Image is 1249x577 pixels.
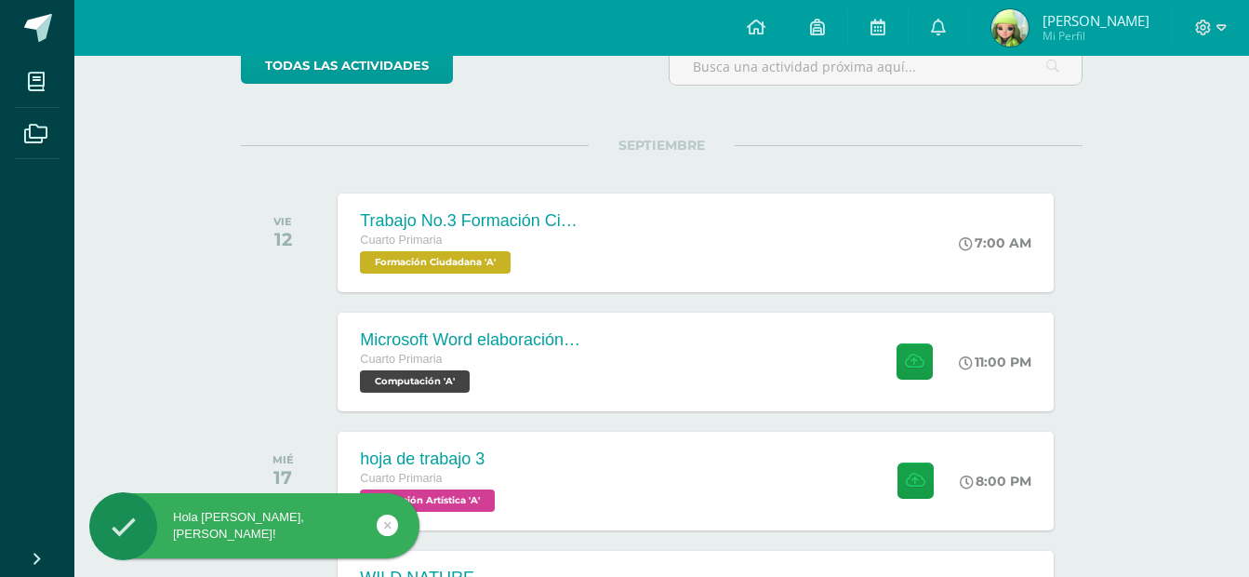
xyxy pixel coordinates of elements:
[273,215,292,228] div: VIE
[670,48,1082,85] input: Busca una actividad próxima aquí...
[959,235,1031,251] div: 7:00 AM
[241,47,453,84] a: todas las Actividades
[89,509,419,543] div: Hola [PERSON_NAME], [PERSON_NAME]!
[960,473,1031,490] div: 8:00 PM
[360,472,442,485] span: Cuarto Primaria
[360,234,442,247] span: Cuarto Primaria
[360,490,495,512] span: Expresión Artística 'A'
[360,211,583,231] div: Trabajo No.3 Formación Ciudadana
[1043,28,1149,44] span: Mi Perfil
[1043,11,1149,30] span: [PERSON_NAME]
[360,251,511,274] span: Formación Ciudadana 'A'
[959,354,1031,370] div: 11:00 PM
[272,466,294,489] div: 17
[589,137,735,154] span: SEPTIEMBRE
[360,370,470,393] span: Computación 'A'
[360,330,583,350] div: Microsoft Word elaboración redacción y personalización de documentos
[991,9,1029,47] img: 3e5ebb444b476aeab31599b062e289bd.png
[272,453,294,466] div: MIÉ
[360,450,499,469] div: hoja de trabajo 3
[360,353,442,366] span: Cuarto Primaria
[273,228,292,250] div: 12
